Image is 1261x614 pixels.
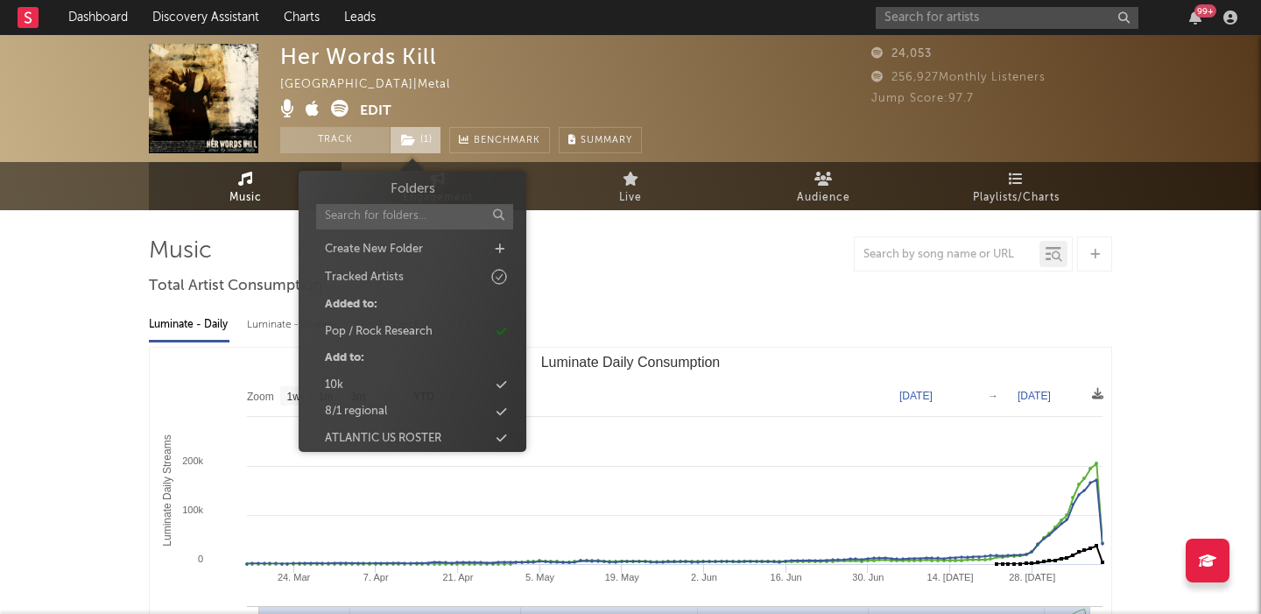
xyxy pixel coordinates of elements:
[871,48,932,60] span: 24,053
[390,127,441,153] span: ( 1 )
[229,187,262,208] span: Music
[280,74,470,95] div: [GEOGRAPHIC_DATA] | Metal
[325,430,441,448] div: ATLANTIC US ROSTER
[360,100,391,122] button: Edit
[534,162,727,210] a: Live
[899,390,933,402] text: [DATE]
[325,377,343,394] div: 10k
[727,162,919,210] a: Audience
[1194,4,1216,18] div: 99 +
[149,310,229,340] div: Luminate - Daily
[988,390,998,402] text: →
[559,127,642,153] button: Summary
[871,93,974,104] span: Jump Score: 97.7
[325,323,433,341] div: Pop / Rock Research
[342,162,534,210] a: Engagement
[771,572,802,582] text: 16. Jun
[325,269,404,286] div: Tracked Artists
[852,572,884,582] text: 30. Jun
[927,572,974,582] text: 14. [DATE]
[449,127,550,153] a: Benchmark
[541,355,721,370] text: Luminate Daily Consumption
[182,505,203,515] text: 100k
[287,391,301,403] text: 1w
[871,72,1046,83] span: 256,927 Monthly Listeners
[325,403,387,420] div: 8/1 regional
[149,276,322,297] span: Total Artist Consumption
[198,554,203,564] text: 0
[391,127,440,153] button: (1)
[1189,11,1201,25] button: 99+
[247,310,339,340] div: Luminate - Weekly
[390,180,434,200] h3: Folders
[325,241,423,258] div: Create New Folder
[325,349,364,367] div: Add to:
[182,455,203,466] text: 200k
[973,187,1060,208] span: Playlists/Charts
[876,7,1138,29] input: Search for artists
[1009,572,1055,582] text: 28. [DATE]
[161,434,173,546] text: Luminate Daily Streams
[247,391,274,403] text: Zoom
[797,187,850,208] span: Audience
[691,572,717,582] text: 2. Jun
[280,127,390,153] button: Track
[855,248,1039,262] input: Search by song name or URL
[442,572,473,582] text: 21. Apr
[474,131,540,152] span: Benchmark
[1018,390,1051,402] text: [DATE]
[605,572,640,582] text: 19. May
[619,187,642,208] span: Live
[363,572,389,582] text: 7. Apr
[325,296,377,314] div: Added to:
[581,136,632,145] span: Summary
[919,162,1112,210] a: Playlists/Charts
[149,162,342,210] a: Music
[316,204,513,229] input: Search for folders...
[278,572,311,582] text: 24. Mar
[280,44,437,69] div: Her Words Kill
[525,572,555,582] text: 5. May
